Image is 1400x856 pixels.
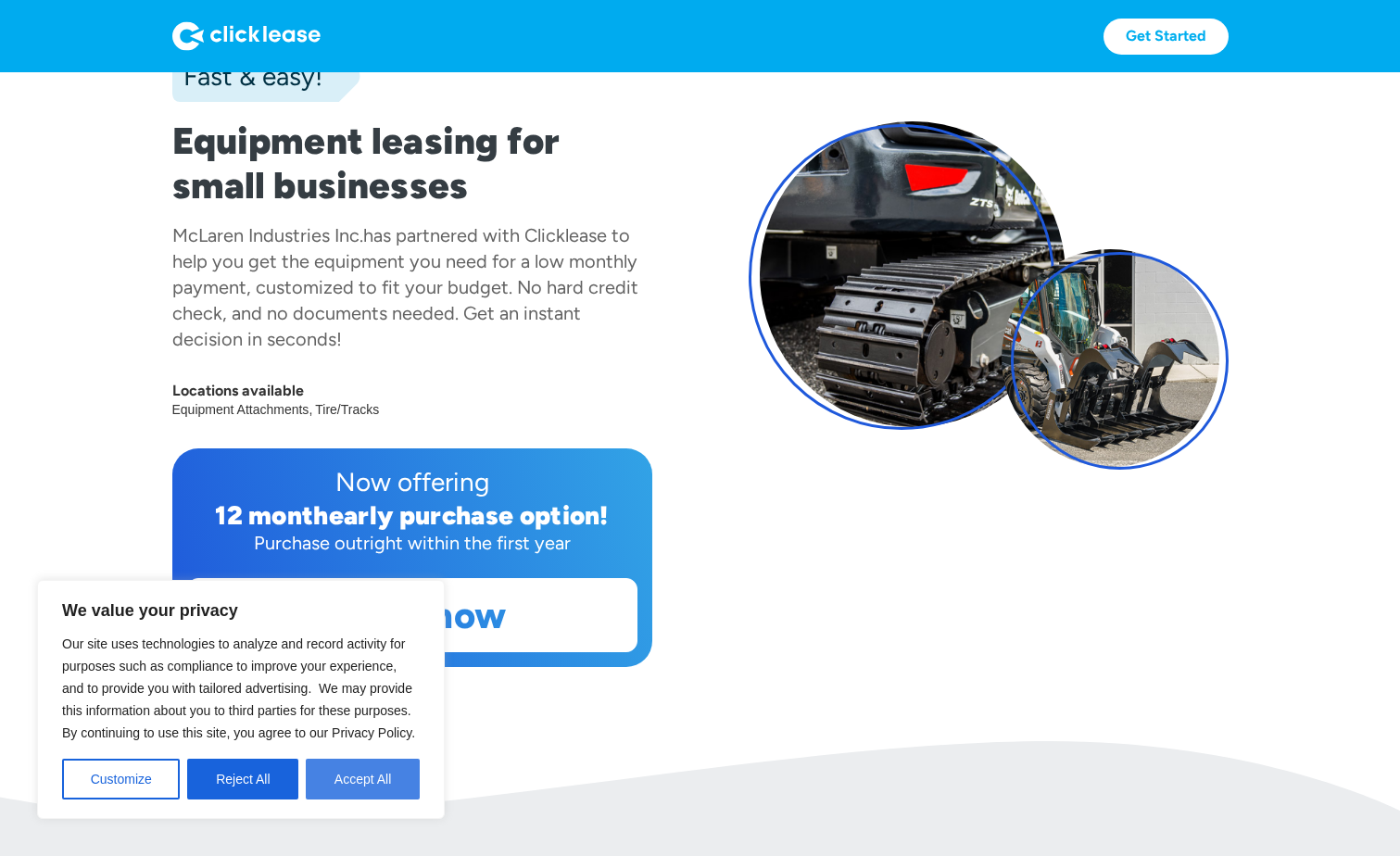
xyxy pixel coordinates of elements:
[188,579,637,651] a: Apply now
[172,119,652,208] h1: Equipment leasing for small businesses
[1104,19,1229,55] a: Get Started
[172,224,363,246] div: McLaren Industries Inc.
[187,463,637,500] div: Now offering
[315,400,382,419] div: Tire/Tracks
[215,499,329,531] div: 12 month
[62,636,415,740] span: Our site uses technologies to analyze and record activity for purposes such as compliance to impr...
[172,382,652,400] div: Locations available
[329,499,609,531] div: early purchase option!
[172,224,638,350] div: has partnered with Clicklease to help you get the equipment you need for a low monthly payment, c...
[187,759,298,799] button: Reject All
[187,530,637,556] div: Purchase outright within the first year
[62,759,180,799] button: Customize
[62,599,420,622] p: We value your privacy
[306,759,420,799] button: Accept All
[172,400,316,419] div: Equipment Attachments
[172,21,321,51] img: Logo
[37,580,445,819] div: We value your privacy
[172,57,322,94] div: Fast & easy!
